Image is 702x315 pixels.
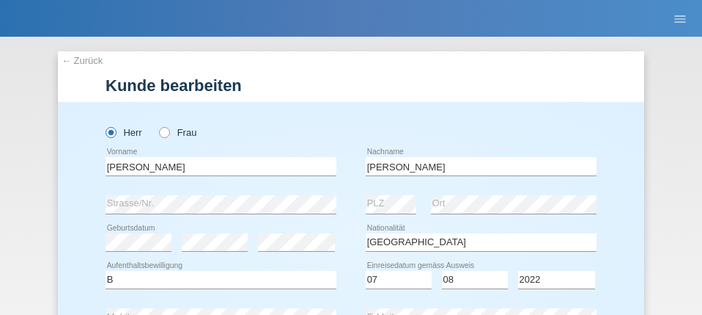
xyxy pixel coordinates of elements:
[106,127,115,137] input: Herr
[159,127,169,137] input: Frau
[62,55,103,66] a: ← Zurück
[106,127,142,138] label: Herr
[159,127,196,138] label: Frau
[106,76,596,95] h1: Kunde bearbeiten
[665,14,695,23] a: menu
[673,12,687,26] i: menu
